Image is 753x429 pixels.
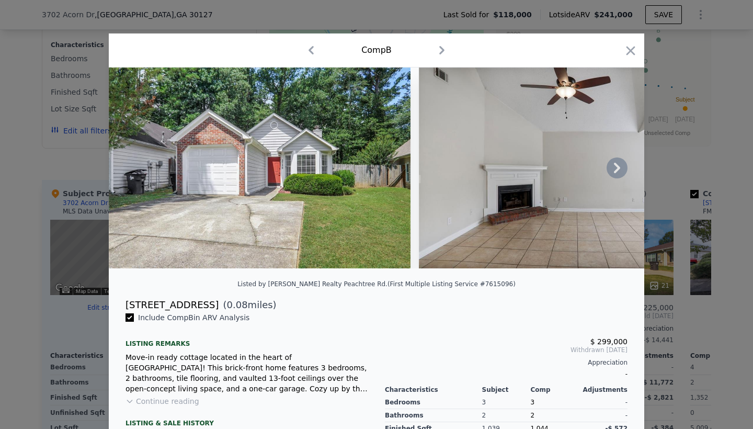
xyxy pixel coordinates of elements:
button: Continue reading [125,396,199,407]
span: 3 [530,399,534,406]
span: ( miles) [219,298,276,312]
span: Include Comp B in ARV Analysis [134,313,254,322]
div: - [579,396,627,409]
div: [STREET_ADDRESS] [125,298,219,312]
div: - [579,409,627,422]
div: Subject [482,386,531,394]
div: - [385,367,627,381]
span: Withdrawn [DATE] [385,346,627,354]
span: $ 299,000 [590,337,627,346]
div: Appreciation [385,358,627,367]
div: 3 [482,396,531,409]
div: Bathrooms [385,409,482,422]
div: Comp B [361,44,392,57]
div: Comp [530,386,579,394]
div: Listed by [PERSON_NAME] Realty Peachtree Rd. (First Multiple Listing Service #7615096) [237,280,516,288]
div: Bedrooms [385,396,482,409]
div: Characteristics [385,386,482,394]
span: 0.08 [227,299,248,310]
div: 2 [530,409,579,422]
div: Adjustments [579,386,627,394]
img: Property Img [419,67,719,268]
img: Property Img [109,67,410,268]
div: Listing remarks [125,331,368,348]
div: 2 [482,409,531,422]
div: Move-in ready cottage located in the heart of [GEOGRAPHIC_DATA]! This brick-front home features 3... [125,352,368,394]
